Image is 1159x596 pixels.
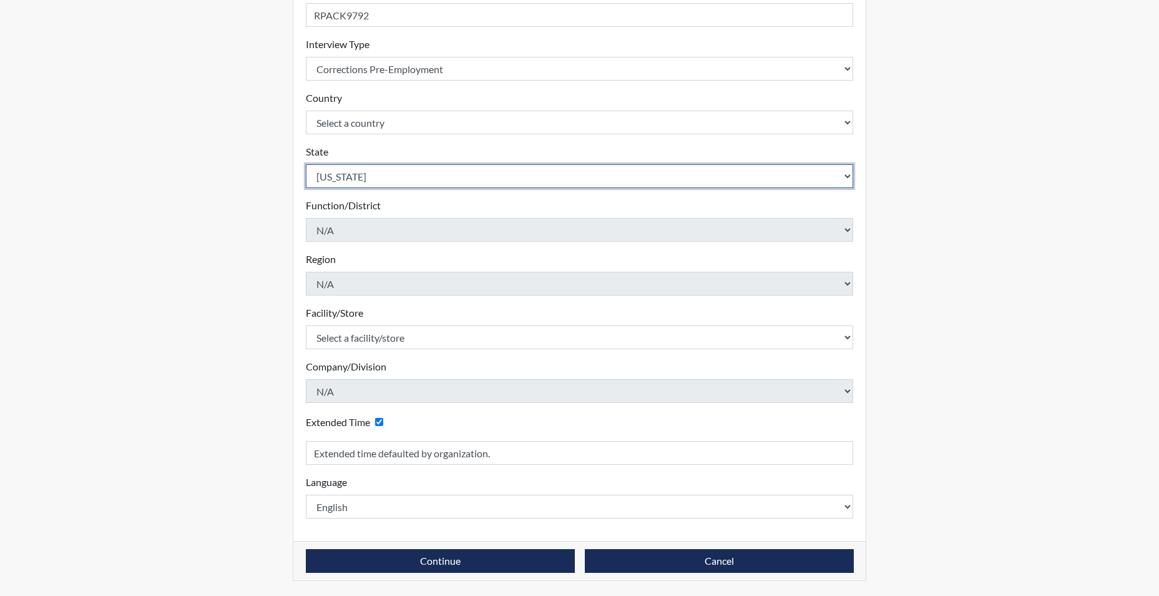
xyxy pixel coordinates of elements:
[306,37,369,52] label: Interview Type
[306,252,336,267] label: Region
[306,91,342,106] label: Country
[306,549,575,573] button: Continue
[306,475,347,490] label: Language
[306,3,854,27] input: Insert a Registration ID, which needs to be a unique alphanumeric value for each interviewee
[306,198,381,213] label: Function/District
[306,144,328,159] label: State
[306,415,370,430] label: Extended Time
[585,549,854,573] button: Cancel
[306,305,363,320] label: Facility/Store
[306,441,854,465] input: Reason for Extension
[306,413,388,431] div: Checking this box will provide the interviewee with an accomodation of extra time to answer each ...
[306,359,386,374] label: Company/Division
